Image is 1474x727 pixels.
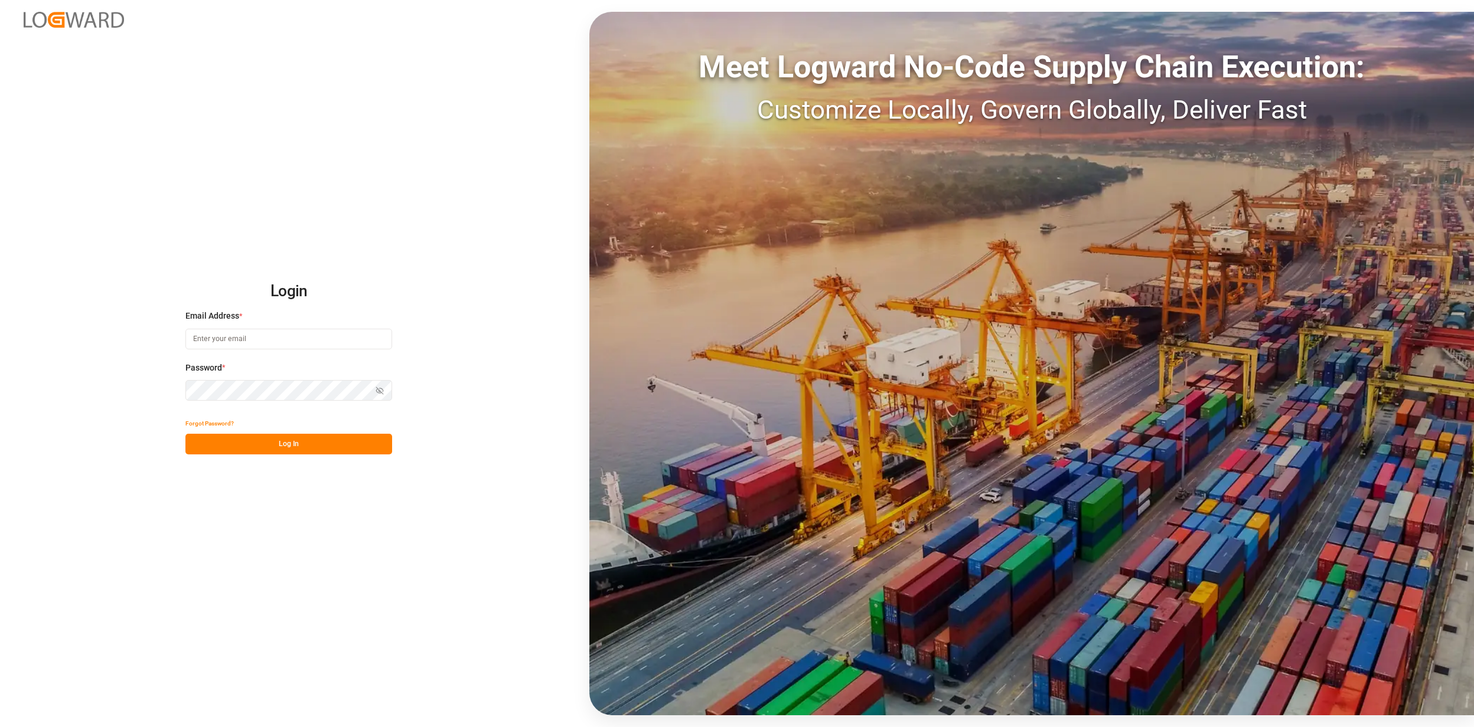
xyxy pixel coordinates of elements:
div: Customize Locally, Govern Globally, Deliver Fast [589,90,1474,129]
img: Logward_new_orange.png [24,12,124,28]
button: Forgot Password? [185,413,234,434]
input: Enter your email [185,329,392,349]
button: Log In [185,434,392,454]
h2: Login [185,273,392,310]
div: Meet Logward No-Code Supply Chain Execution: [589,44,1474,90]
span: Password [185,362,222,374]
span: Email Address [185,310,239,322]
